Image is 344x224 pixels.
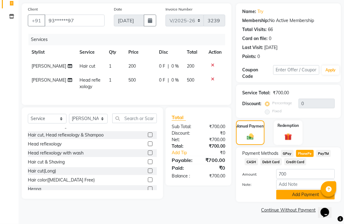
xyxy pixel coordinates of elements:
[28,168,56,174] div: Hair cut(Long)
[276,169,335,179] input: Amount
[28,141,62,147] div: Head reflexology
[80,63,95,69] span: Hair cut
[260,158,282,165] span: Debit Card
[238,182,272,187] label: Note:
[166,7,192,12] label: Invoice Number
[155,45,183,59] th: Disc
[114,7,122,12] label: Date
[316,150,331,157] span: PayTM
[264,44,277,51] div: [DATE]
[167,137,199,143] div: Net:
[272,108,282,114] label: Fixed
[167,123,199,130] div: Sub Total:
[272,100,292,106] label: Percentage
[257,8,263,15] a: Try
[109,77,111,83] span: 1
[276,180,335,189] input: Add Note
[109,63,111,69] span: 1
[28,34,230,45] div: Services
[168,77,169,83] span: |
[159,77,165,83] span: 0 F
[167,130,199,137] div: Discount:
[273,90,289,96] div: ₹700.00
[296,150,314,157] span: PhonePe
[199,173,230,179] div: ₹700.00
[171,63,179,69] span: 0 %
[45,15,105,26] input: Search by Name/Mobile/Email/Code
[28,159,65,165] div: Hair cut & Shaving
[172,114,186,121] span: Total
[159,63,165,69] span: 0 F
[276,190,335,199] button: Add Payment
[242,150,278,157] span: Payment Methods
[257,53,260,60] div: 0
[167,143,199,150] div: Total:
[168,63,169,69] span: |
[205,45,225,59] th: Action
[32,63,66,69] span: [PERSON_NAME]
[199,123,230,130] div: ₹700.00
[268,26,273,33] div: 66
[187,63,194,69] span: 200
[28,186,41,192] div: Henna
[171,77,179,83] span: 0 %
[277,123,299,128] label: Redemption
[242,17,335,24] div: No Active Membership
[282,132,294,141] img: _gift.svg
[242,26,267,33] div: Total Visits:
[187,77,194,83] span: 500
[235,123,265,129] label: Manual Payment
[167,173,199,179] div: Balance :
[199,137,230,143] div: ₹700.00
[199,156,230,164] div: ₹700.00
[112,114,157,123] input: Search or Scan
[167,150,204,156] a: Add Tip
[125,45,156,59] th: Price
[199,130,230,137] div: ₹0
[238,172,272,177] label: Amount:
[183,45,205,59] th: Total
[28,7,38,12] label: Client
[28,132,104,138] div: Hair cut, Head reflexology & Shampoo
[322,65,339,75] button: Apply
[242,8,256,15] div: Name:
[199,164,230,172] div: ₹0
[245,133,256,141] img: _cash.svg
[242,90,270,96] div: Service Total:
[28,177,95,183] div: Hair color([MEDICAL_DATA] Free)
[242,35,268,42] div: Card on file:
[199,143,230,150] div: ₹700.00
[105,45,125,59] th: Qty
[129,77,136,83] span: 500
[242,44,263,51] div: Last Visit:
[245,158,258,165] span: CASH
[242,101,261,107] div: Discount:
[273,65,320,75] input: Enter Offer / Coupon Code
[242,53,256,60] div: Points:
[284,158,307,165] span: Credit Card
[167,156,199,164] div: Payable:
[28,45,76,59] th: Stylist
[269,35,271,42] div: 0
[28,15,45,26] button: +91
[28,150,84,156] div: Head reflexology with wash
[76,45,105,59] th: Service
[242,17,269,24] div: Membership:
[80,77,101,89] span: Head reflexology
[32,77,66,83] span: [PERSON_NAME]
[167,164,199,172] div: Paid:
[281,150,294,157] span: GPay
[129,63,136,69] span: 200
[242,67,273,80] div: Coupon Code
[237,207,340,213] a: Continue Without Payment
[318,199,338,218] iframe: chat widget
[204,150,230,156] div: ₹0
